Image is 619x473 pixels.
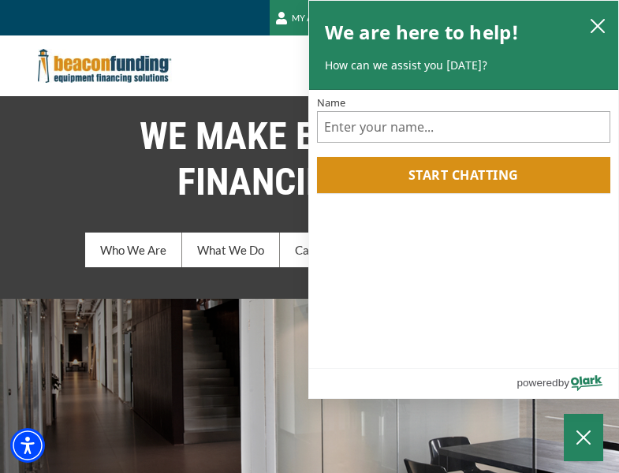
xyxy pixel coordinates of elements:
[585,14,610,38] button: close chatbox
[10,428,45,463] div: Accessibility Menu
[38,58,172,71] a: Beacon Funding Corporation
[38,49,172,83] img: Beacon Funding Corporation
[317,98,611,108] label: Name
[564,414,603,461] button: Close Chatbox
[317,111,611,143] input: Name
[325,58,603,73] p: How can we assist you [DATE]?
[317,157,611,193] button: Start chatting
[516,369,618,398] a: Powered by Olark
[182,233,280,267] a: What We Do
[325,17,520,48] h2: We are here to help!
[516,373,557,393] span: powered
[280,233,352,267] a: Careers
[558,373,569,393] span: by
[85,233,182,267] a: Who We Are
[26,114,594,205] h1: WE MAKE EQUIPMENT FINANCING EASY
